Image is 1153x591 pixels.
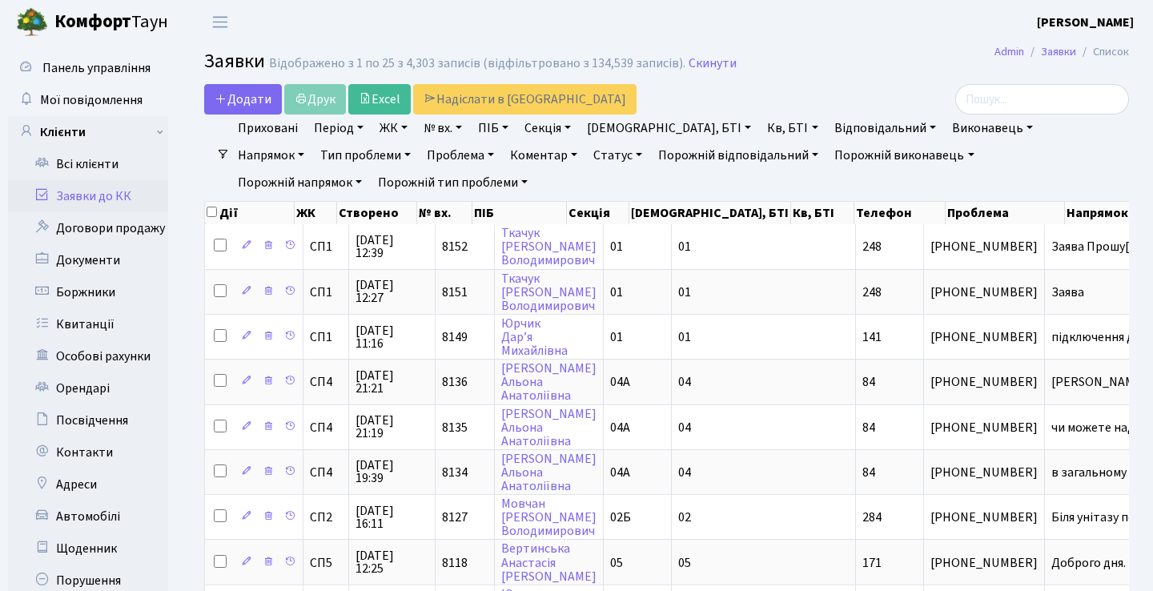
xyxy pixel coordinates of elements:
[295,202,337,224] th: ЖК
[200,9,240,35] button: Переключити навігацію
[8,116,168,148] a: Клієнти
[310,376,342,388] span: СП4
[610,509,631,526] span: 02Б
[930,331,1038,344] span: [PHONE_NUMBER]
[1051,238,1141,255] span: Заява Прошу[...]
[204,47,265,75] span: Заявки
[930,421,1038,434] span: [PHONE_NUMBER]
[610,554,623,572] span: 05
[310,557,342,569] span: СП5
[930,557,1038,569] span: [PHONE_NUMBER]
[314,142,417,169] a: Тип проблеми
[442,238,468,255] span: 8152
[678,328,691,346] span: 01
[8,340,168,372] a: Особові рахунки
[678,419,691,436] span: 04
[610,238,623,255] span: 01
[231,169,368,196] a: Порожній напрямок
[652,142,825,169] a: Порожній відповідальний
[610,283,623,301] span: 01
[828,142,980,169] a: Порожній виконавець
[629,202,791,224] th: [DEMOGRAPHIC_DATA], БТІ
[8,533,168,565] a: Щоденник
[442,509,468,526] span: 8127
[862,238,882,255] span: 248
[1037,13,1134,32] a: [PERSON_NAME]
[854,202,946,224] th: Телефон
[678,283,691,301] span: 01
[42,59,151,77] span: Панель управління
[501,541,597,585] a: ВертинськаАнастасія[PERSON_NAME]
[417,115,468,142] a: № вх.
[8,404,168,436] a: Посвідчення
[310,421,342,434] span: СП4
[1037,14,1134,31] b: [PERSON_NAME]
[946,115,1039,142] a: Виконавець
[678,509,691,526] span: 02
[955,84,1129,115] input: Пошук...
[689,56,737,71] a: Скинути
[348,84,411,115] a: Excel
[8,372,168,404] a: Орендарі
[930,511,1038,524] span: [PHONE_NUMBER]
[40,91,143,109] span: Мої повідомлення
[417,202,472,224] th: № вх.
[501,224,597,269] a: Ткачук[PERSON_NAME]Володимирович
[501,495,597,540] a: Мовчан[PERSON_NAME]Володимирович
[8,52,168,84] a: Панель управління
[862,554,882,572] span: 171
[356,505,428,530] span: [DATE] 16:11
[356,324,428,350] span: [DATE] 11:16
[8,84,168,116] a: Мої повідомлення
[1051,509,1151,526] span: Біля унітазу пе[...]
[356,369,428,395] span: [DATE] 21:21
[862,283,882,301] span: 248
[231,142,311,169] a: Напрямок
[442,419,468,436] span: 8135
[54,9,131,34] b: Комфорт
[356,549,428,575] span: [DATE] 12:25
[215,90,271,108] span: Додати
[310,511,342,524] span: СП2
[1041,43,1076,60] a: Заявки
[501,315,568,360] a: ЮрчикДар’яМихайлівна
[610,373,630,391] span: 04А
[946,202,1065,224] th: Проблема
[54,9,168,36] span: Таун
[8,212,168,244] a: Договори продажу
[862,464,875,481] span: 84
[310,240,342,253] span: СП1
[791,202,854,224] th: Кв, БТІ
[587,142,649,169] a: Статус
[442,373,468,391] span: 8136
[269,56,685,71] div: Відображено з 1 по 25 з 4,303 записів (відфільтровано з 134,539 записів).
[761,115,824,142] a: Кв, БТІ
[862,419,875,436] span: 84
[1076,43,1129,61] li: Список
[862,509,882,526] span: 284
[205,202,295,224] th: Дії
[8,276,168,308] a: Боржники
[310,331,342,344] span: СП1
[518,115,577,142] a: Секція
[472,115,515,142] a: ПІБ
[8,308,168,340] a: Квитанції
[442,328,468,346] span: 8149
[501,405,597,450] a: [PERSON_NAME]АльонаАнатоліївна
[930,466,1038,479] span: [PHONE_NUMBER]
[930,240,1038,253] span: [PHONE_NUMBER]
[501,360,597,404] a: [PERSON_NAME]АльонаАнатоліївна
[678,238,691,255] span: 01
[610,419,630,436] span: 04А
[8,468,168,501] a: Адреси
[373,115,414,142] a: ЖК
[678,464,691,481] span: 04
[8,148,168,180] a: Всі клієнти
[501,270,597,315] a: Ткачук[PERSON_NAME]Володимирович
[356,234,428,259] span: [DATE] 12:39
[356,414,428,440] span: [DATE] 21:19
[504,142,584,169] a: Коментар
[862,373,875,391] span: 84
[472,202,566,224] th: ПІБ
[310,466,342,479] span: СП4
